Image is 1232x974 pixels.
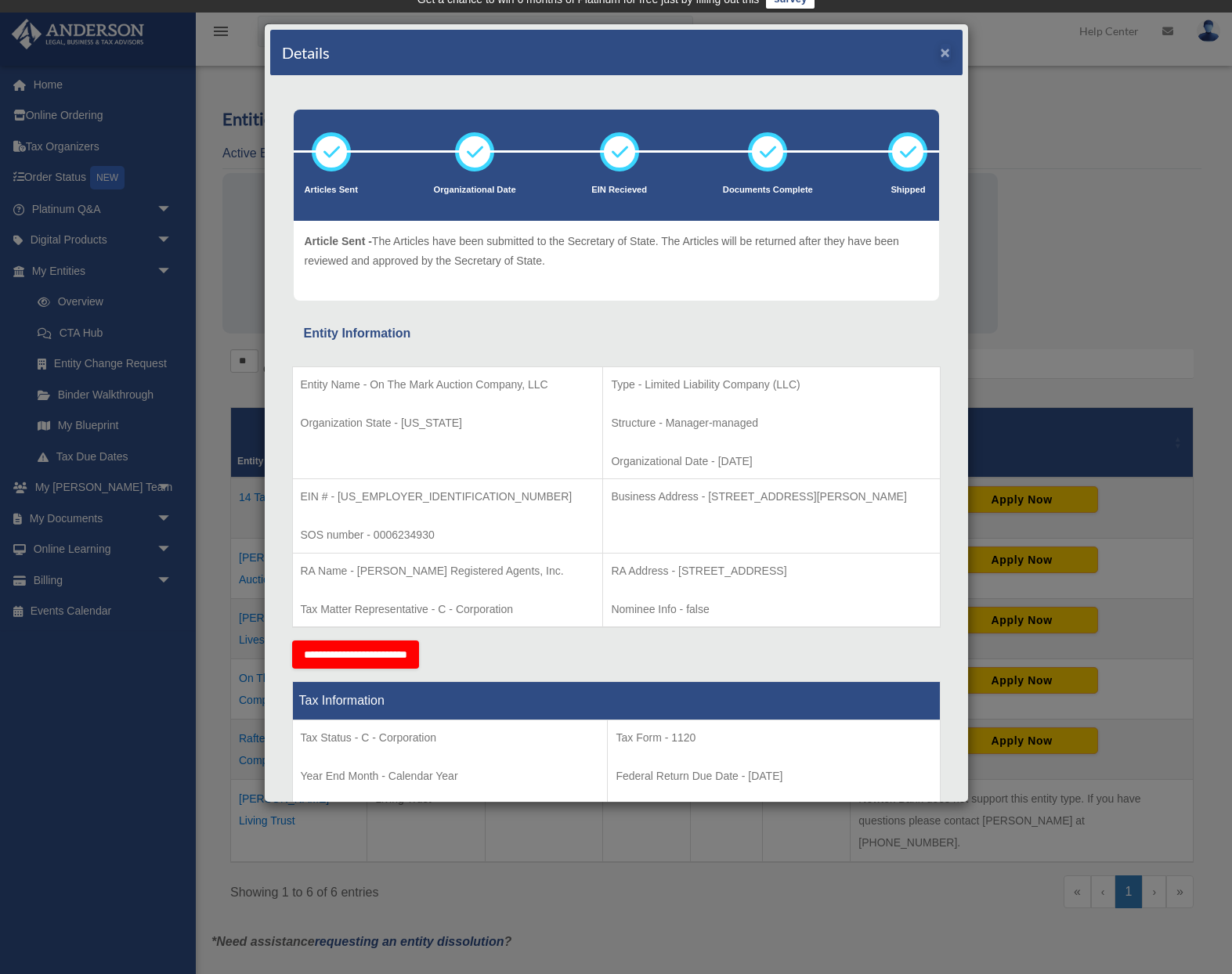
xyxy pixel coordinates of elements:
p: Entity Name - On The Mark Auction Company, LLC [301,375,595,395]
p: Tax Form - 1120 [616,728,931,748]
p: EIN # - [US_EMPLOYER_IDENTIFICATION_NUMBER] [301,487,595,507]
p: RA Name - [PERSON_NAME] Registered Agents, Inc. [301,561,595,581]
p: Documents Complete [723,182,813,198]
p: Organizational Date [434,182,516,198]
p: The Articles have been submitted to the Secretary of State. The Articles will be returned after t... [305,232,928,270]
p: Nominee Info - false [611,600,931,619]
p: Year End Month - Calendar Year [301,767,600,786]
p: EIN Recieved [591,182,647,198]
div: Entity Information [304,323,929,345]
p: Business Address - [STREET_ADDRESS][PERSON_NAME] [611,487,931,507]
p: Tax Matter Representative - C - Corporation [301,600,595,619]
td: Tax Period Type - Calendar Year [292,720,608,836]
p: SOS number - 0006234930 [301,525,595,545]
th: Tax Information [292,682,940,720]
p: Articles Sent [305,182,358,198]
p: Federal Return Due Date - [DATE] [616,767,931,786]
p: Structure - Manager-managed [611,413,931,433]
p: Organizational Date - [DATE] [611,452,931,471]
span: Article Sent - [305,235,372,247]
p: Shipped [888,182,927,198]
h4: Details [282,41,330,63]
button: × [941,44,951,60]
p: Tax Status - C - Corporation [301,728,600,748]
p: Organization State - [US_STATE] [301,413,595,433]
p: Type - Limited Liability Company (LLC) [611,375,931,395]
p: RA Address - [STREET_ADDRESS] [611,561,931,581]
